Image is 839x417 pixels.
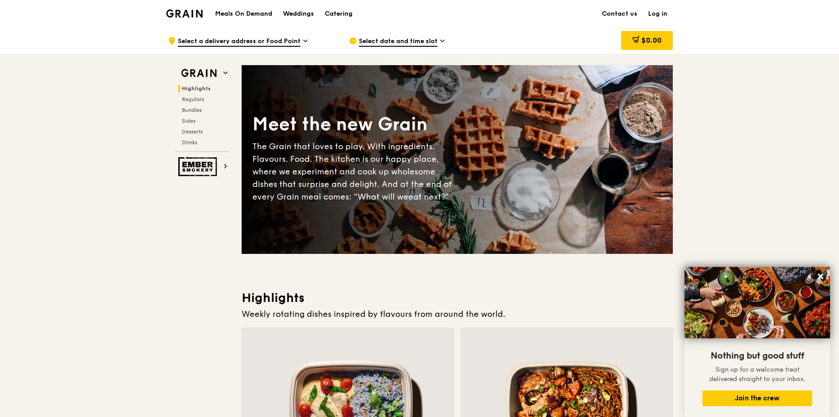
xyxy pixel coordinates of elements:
div: Weddings [283,0,314,27]
span: Highlights [182,85,211,92]
a: Weddings [278,0,319,27]
span: Bundles [182,107,202,113]
img: DSC07876-Edit02-Large.jpeg [684,267,830,338]
button: Close [813,269,828,284]
a: Log in [643,0,673,27]
span: Sign up for a welcome treat delivered straight to your inbox. [709,366,805,383]
span: Nothing but good stuff [711,350,804,361]
span: eat next?” [408,192,449,202]
img: Grain web logo [178,65,220,81]
div: The Grain that loves to play. With ingredients. Flavours. Food. The kitchen is our happy place, w... [252,140,457,203]
a: Catering [319,0,358,27]
span: Sides [182,118,195,124]
span: Select a delivery address or Food Point [178,37,300,47]
span: Desserts [182,129,203,135]
img: Ember Smokery web logo [178,157,220,176]
div: Weekly rotating dishes inspired by flavours from around the world. [242,308,673,320]
h3: Highlights [242,290,673,306]
span: Select date and time slot [359,37,437,47]
h1: Meals On Demand [215,9,272,18]
img: Grain [166,9,203,18]
span: Drinks [182,139,197,146]
span: Regulars [182,96,204,102]
div: Catering [325,0,353,27]
button: Join the crew [702,390,812,406]
div: Meet the new Grain [252,112,457,137]
a: Contact us [596,0,643,27]
span: $0.00 [641,36,662,44]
